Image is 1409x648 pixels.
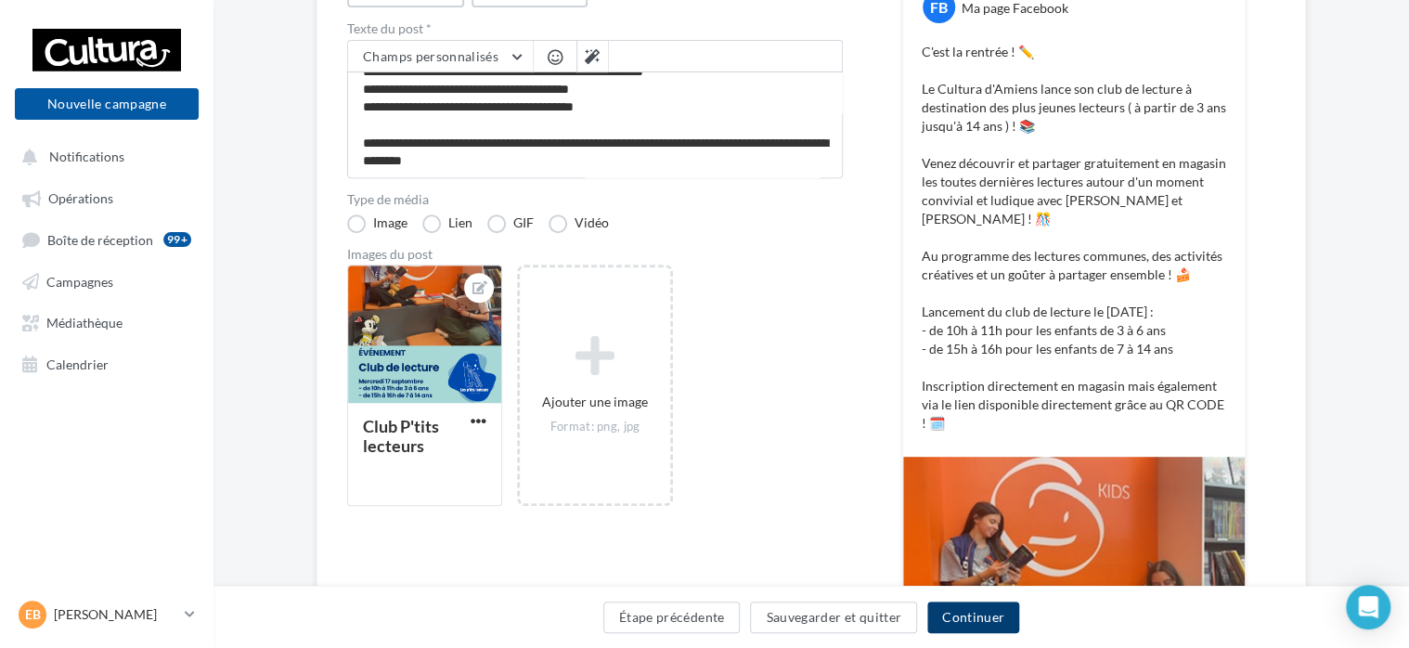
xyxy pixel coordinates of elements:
label: GIF [487,214,534,233]
label: Texte du post * [347,22,843,35]
label: Image [347,214,407,233]
button: Champs personnalisés [348,41,533,72]
span: Calendrier [46,356,109,371]
p: [PERSON_NAME] [54,605,177,624]
button: Étape précédente [603,602,741,633]
span: Campagnes [46,273,113,289]
button: Sauvegarder et quitter [750,602,917,633]
button: Continuer [927,602,1019,633]
span: Champs personnalisés [363,48,498,64]
span: Notifications [49,149,124,164]
a: Campagnes [11,264,202,297]
label: Lien [422,214,472,233]
button: Notifications [11,139,195,173]
label: Type de média [347,193,843,206]
span: Médiathèque [46,315,123,330]
div: Images du post [347,248,843,261]
a: Opérations [11,180,202,214]
a: Médiathèque [11,305,202,338]
div: 99+ [163,232,191,247]
button: Nouvelle campagne [15,88,199,120]
label: Vidéo [549,214,609,233]
a: Calendrier [11,346,202,380]
p: C'est la rentrée ! ✏️ Le Cultura d'Amiens lance son club de lecture à destination des plus jeunes... [922,43,1226,433]
div: Open Intercom Messenger [1346,585,1390,629]
span: Boîte de réception [47,231,153,247]
span: EB [25,605,41,624]
a: EB [PERSON_NAME] [15,597,199,632]
a: Boîte de réception99+ [11,222,202,256]
div: Club P'tits lecteurs [363,416,439,456]
span: Opérations [48,190,113,206]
